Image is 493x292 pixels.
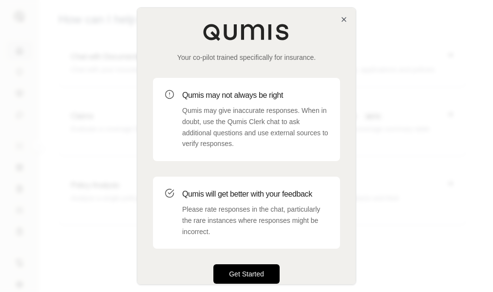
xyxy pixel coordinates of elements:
[153,53,340,62] p: Your co-pilot trained specifically for insurance.
[213,264,280,284] button: Get Started
[182,105,328,149] p: Qumis may give inaccurate responses. When in doubt, use the Qumis Clerk chat to ask additional qu...
[182,90,328,101] h3: Qumis may not always be right
[203,23,290,41] img: Qumis Logo
[182,204,328,237] p: Please rate responses in the chat, particularly the rare instances where responses might be incor...
[182,188,328,200] h3: Qumis will get better with your feedback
